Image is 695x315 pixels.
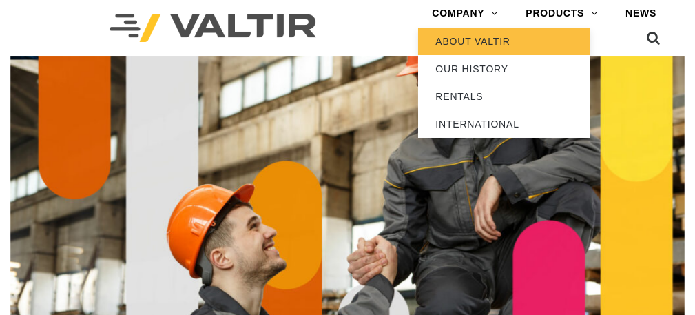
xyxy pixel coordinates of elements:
[418,55,590,83] a: OUR HISTORY
[418,28,590,55] a: ABOUT VALTIR
[418,110,590,138] a: INTERNATIONAL
[110,14,316,42] img: Valtir
[418,83,590,110] a: RENTALS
